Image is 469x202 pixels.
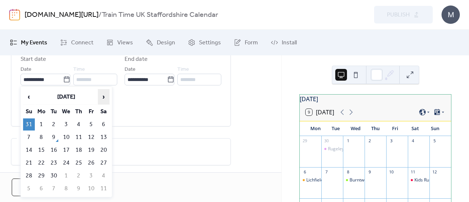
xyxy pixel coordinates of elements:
div: 2 [367,138,372,144]
td: 12 [85,131,97,143]
td: 9 [48,131,60,143]
td: 10 [85,183,97,195]
div: Start date [21,55,46,64]
td: 2 [73,170,85,182]
td: 4 [73,118,85,131]
td: 11 [73,131,85,143]
div: [DATE] [300,95,451,103]
span: Settings [199,38,221,47]
a: My Events [4,33,53,52]
td: 15 [36,144,47,156]
th: Fr [85,106,97,118]
td: 25 [73,157,85,169]
div: 6 [302,169,307,175]
td: 14 [23,144,35,156]
td: 6 [36,183,47,195]
td: 8 [60,183,72,195]
td: 3 [60,118,72,131]
td: 4 [98,170,110,182]
span: Views [117,38,133,47]
td: 22 [36,157,47,169]
th: Mo [36,106,47,118]
img: logo [9,9,20,21]
b: / [99,8,102,22]
div: 4 [410,138,416,144]
div: 8 [345,169,351,175]
td: 9 [73,183,85,195]
span: Design [157,38,175,47]
td: 7 [48,183,60,195]
div: Sat [405,121,425,136]
div: 1 [345,138,351,144]
th: Tu [48,106,60,118]
td: 6 [98,118,110,131]
div: 12 [432,169,437,175]
a: Views [101,33,139,52]
td: 29 [36,170,47,182]
div: 3 [388,138,394,144]
span: Install [282,38,297,47]
a: Install [265,33,302,52]
span: My Events [21,38,47,47]
div: Kids Rule Play Cafe & Train Time UK [408,177,429,183]
div: Sun [425,121,445,136]
button: 9[DATE] [303,107,337,117]
td: 16 [48,144,60,156]
td: 10 [60,131,72,143]
div: Thu [365,121,385,136]
a: Design [140,33,181,52]
span: Connect [71,38,93,47]
td: 1 [60,170,72,182]
div: Mon [306,121,325,136]
td: 23 [48,157,60,169]
td: 7 [23,131,35,143]
div: Rugeley [328,146,344,152]
button: Cancel [12,179,60,196]
span: › [98,89,109,104]
td: 8 [36,131,47,143]
div: Lichfield [300,177,321,183]
td: 31 [23,118,35,131]
td: 30 [48,170,60,182]
div: 11 [410,169,416,175]
div: 5 [432,138,437,144]
td: 3 [85,170,97,182]
th: Th [73,106,85,118]
td: 20 [98,144,110,156]
td: 26 [85,157,97,169]
th: Su [23,106,35,118]
a: Form [228,33,263,52]
div: Tue [325,121,345,136]
div: Burntwood [343,177,365,183]
div: Rugeley [321,146,343,152]
b: Train Time UK Staffordshire Calendar [102,8,218,22]
td: 5 [23,183,35,195]
td: 1 [36,118,47,131]
td: 5 [85,118,97,131]
td: 11 [98,183,110,195]
td: 24 [60,157,72,169]
span: Time [73,65,85,74]
a: [DOMAIN_NAME][URL] [25,8,99,22]
span: Time [177,65,189,74]
div: 30 [324,138,329,144]
div: Wed [346,121,365,136]
td: 18 [73,144,85,156]
th: [DATE] [36,89,97,105]
span: Date [21,65,32,74]
div: 10 [388,169,394,175]
a: Settings [182,33,226,52]
div: 9 [367,169,372,175]
td: 17 [60,144,72,156]
div: End date [125,55,148,64]
td: 2 [48,118,60,131]
span: ‹ [23,89,34,104]
td: 19 [85,144,97,156]
td: 28 [23,170,35,182]
th: We [60,106,72,118]
div: M [442,5,460,24]
div: Lichfield [306,177,323,183]
a: Connect [55,33,99,52]
span: Form [245,38,258,47]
